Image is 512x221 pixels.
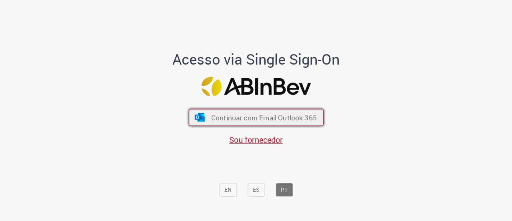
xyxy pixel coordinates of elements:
a: Sou fornecedor [229,134,283,145]
button: ícone Azure/Microsoft 360 Continuar com Email Outlook 365 [189,109,324,126]
img: ícone Azure/Microsoft 360 [194,113,206,122]
button: PT [276,183,293,197]
img: Logo ABInBev [201,77,311,96]
button: EN [219,183,237,197]
span: Continuar com Email Outlook 365 [211,113,316,122]
button: ES [248,183,265,197]
h1: Acesso via Single Sign-On [145,51,367,67]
